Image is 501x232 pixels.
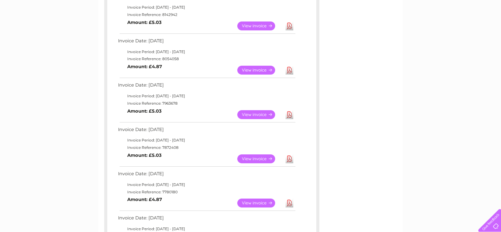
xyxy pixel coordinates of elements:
[286,199,293,207] a: Download
[237,21,282,30] a: View
[460,26,475,31] a: Contact
[116,92,296,100] td: Invoice Period: [DATE] - [DATE]
[127,108,162,114] b: Amount: £5.03
[127,197,162,202] b: Amount: £4.87
[116,137,296,144] td: Invoice Period: [DATE] - [DATE]
[106,3,396,30] div: Clear Business is a trading name of Verastar Limited (registered in [GEOGRAPHIC_DATA] No. 3667643...
[116,144,296,151] td: Invoice Reference: 7872408
[116,181,296,188] td: Invoice Period: [DATE] - [DATE]
[116,48,296,56] td: Invoice Period: [DATE] - [DATE]
[286,21,293,30] a: Download
[127,20,162,25] b: Amount: £5.03
[237,110,282,119] a: View
[116,37,296,48] td: Invoice Date: [DATE]
[116,55,296,63] td: Invoice Reference: 8054058
[116,11,296,18] td: Invoice Reference: 8142942
[237,199,282,207] a: View
[116,100,296,107] td: Invoice Reference: 7963678
[237,154,282,163] a: View
[408,26,422,31] a: Energy
[237,66,282,75] a: View
[127,153,162,158] b: Amount: £5.03
[18,16,49,35] img: logo.png
[448,26,456,31] a: Blog
[116,4,296,11] td: Invoice Period: [DATE] - [DATE]
[116,81,296,92] td: Invoice Date: [DATE]
[116,126,296,137] td: Invoice Date: [DATE]
[116,214,296,225] td: Invoice Date: [DATE]
[127,64,162,69] b: Amount: £4.87
[425,26,444,31] a: Telecoms
[286,110,293,119] a: Download
[393,26,404,31] a: Water
[385,3,428,11] a: 0333 014 3131
[116,170,296,181] td: Invoice Date: [DATE]
[481,26,495,31] a: Log out
[116,188,296,196] td: Invoice Reference: 7780180
[286,154,293,163] a: Download
[286,66,293,75] a: Download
